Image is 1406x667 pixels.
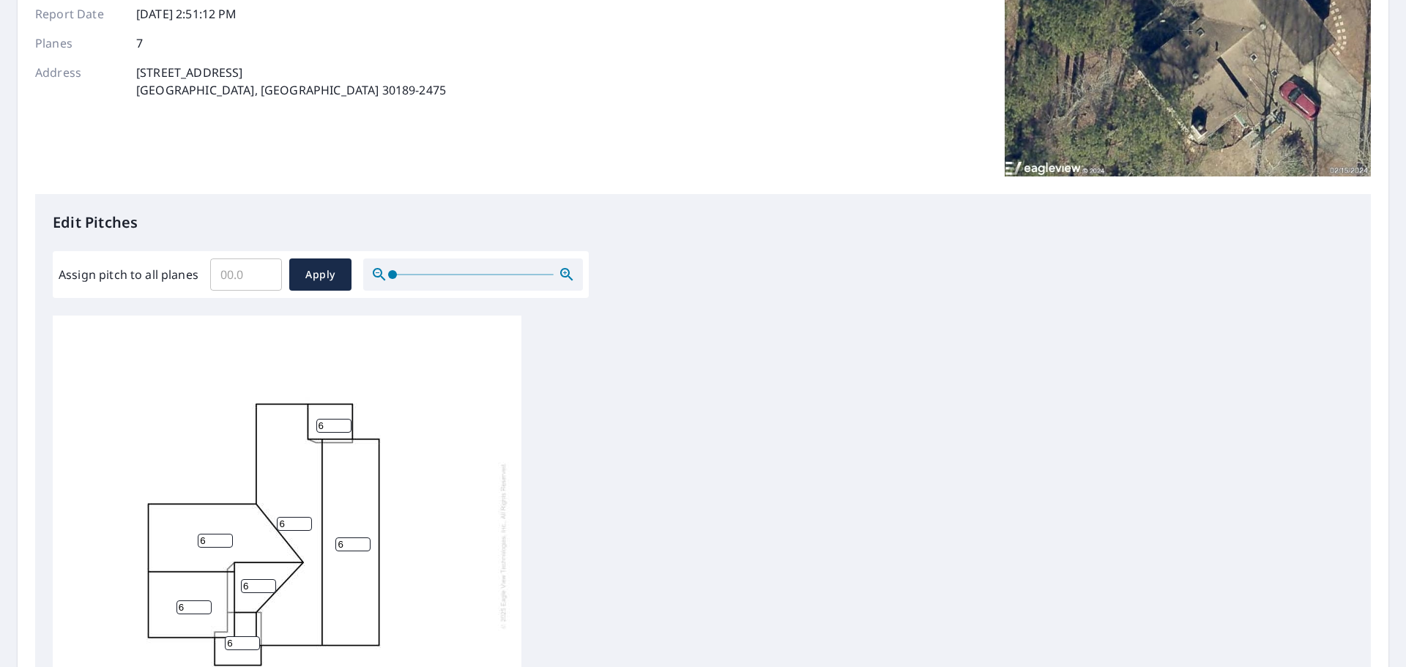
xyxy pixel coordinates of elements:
label: Assign pitch to all planes [59,266,198,283]
p: 7 [136,34,143,52]
p: Edit Pitches [53,212,1353,234]
p: Address [35,64,123,99]
button: Apply [289,258,351,291]
span: Apply [301,266,340,284]
input: 00.0 [210,254,282,295]
p: [STREET_ADDRESS] [GEOGRAPHIC_DATA], [GEOGRAPHIC_DATA] 30189-2475 [136,64,446,99]
p: Report Date [35,5,123,23]
p: [DATE] 2:51:12 PM [136,5,237,23]
p: Planes [35,34,123,52]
